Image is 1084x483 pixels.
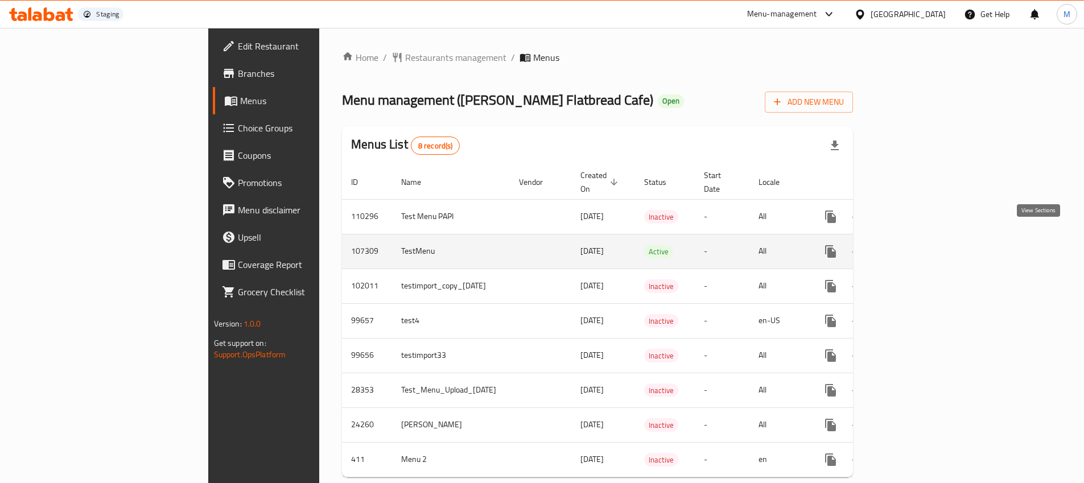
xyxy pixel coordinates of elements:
span: Inactive [644,419,678,432]
span: Inactive [644,210,678,224]
nav: breadcrumb [342,51,853,64]
button: Change Status [844,377,872,404]
span: [DATE] [580,278,604,293]
button: Change Status [844,273,872,300]
td: testimport_copy_[DATE] [392,269,510,303]
td: testimport33 [392,338,510,373]
span: Status [644,175,681,189]
td: - [695,338,749,373]
span: 1.0.0 [244,316,261,331]
td: All [749,338,808,373]
span: [DATE] [580,209,604,224]
button: Change Status [844,238,872,265]
span: Choice Groups [238,121,380,135]
span: Menus [533,51,559,64]
button: Change Status [844,446,872,473]
span: [DATE] [580,417,604,432]
span: Inactive [644,315,678,328]
a: Promotions [213,169,389,196]
li: / [511,51,515,64]
a: Grocery Checklist [213,278,389,306]
div: Inactive [644,314,678,328]
a: Coverage Report [213,251,389,278]
td: All [749,269,808,303]
td: - [695,442,749,477]
div: Export file [821,132,848,159]
td: - [695,303,749,338]
span: Inactive [644,349,678,362]
td: All [749,199,808,234]
div: Inactive [644,418,678,432]
div: Inactive [644,453,678,467]
td: - [695,199,749,234]
span: 8 record(s) [411,141,460,151]
a: Restaurants management [391,51,506,64]
div: Total records count [411,137,460,155]
a: Menus [213,87,389,114]
th: Actions [808,165,935,200]
td: - [695,269,749,303]
div: Inactive [644,279,678,293]
td: Menu 2 [392,442,510,477]
button: more [817,238,844,265]
span: Inactive [644,384,678,397]
button: more [817,377,844,404]
td: en-US [749,303,808,338]
div: [GEOGRAPHIC_DATA] [871,8,946,20]
span: Version: [214,316,242,331]
span: Add New Menu [774,95,844,109]
button: more [817,307,844,335]
span: Coupons [238,148,380,162]
a: Menu disclaimer [213,196,389,224]
span: Name [401,175,436,189]
a: Edit Restaurant [213,32,389,60]
td: - [695,407,749,442]
span: Grocery Checklist [238,285,380,299]
span: Menu management ( [PERSON_NAME] Flatbread Cafe ) [342,87,653,113]
span: Active [644,245,673,258]
td: TestMenu [392,234,510,269]
td: All [749,373,808,407]
button: more [817,273,844,300]
td: en [749,442,808,477]
div: Open [658,94,684,108]
span: [DATE] [580,313,604,328]
span: [DATE] [580,243,604,258]
span: [DATE] [580,452,604,467]
span: Locale [759,175,794,189]
span: Menu disclaimer [238,203,380,217]
button: Change Status [844,411,872,439]
span: Branches [238,67,380,80]
a: Upsell [213,224,389,251]
button: more [817,446,844,473]
td: - [695,234,749,269]
button: Change Status [844,307,872,335]
td: All [749,234,808,269]
span: Coverage Report [238,258,380,271]
td: [PERSON_NAME] [392,407,510,442]
button: Change Status [844,342,872,369]
td: - [695,373,749,407]
td: All [749,407,808,442]
button: Change Status [844,203,872,230]
a: Coupons [213,142,389,169]
span: Get support on: [214,336,266,350]
span: M [1064,8,1070,20]
div: Menu-management [747,7,817,21]
span: Inactive [644,280,678,293]
span: Promotions [238,176,380,189]
span: Upsell [238,230,380,244]
span: ID [351,175,373,189]
span: Restaurants management [405,51,506,64]
a: Choice Groups [213,114,389,142]
a: Branches [213,60,389,87]
button: more [817,203,844,230]
td: test4 [392,303,510,338]
span: Start Date [704,168,736,196]
span: Edit Restaurant [238,39,380,53]
td: Test Menu PAPI [392,199,510,234]
span: Open [658,96,684,106]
